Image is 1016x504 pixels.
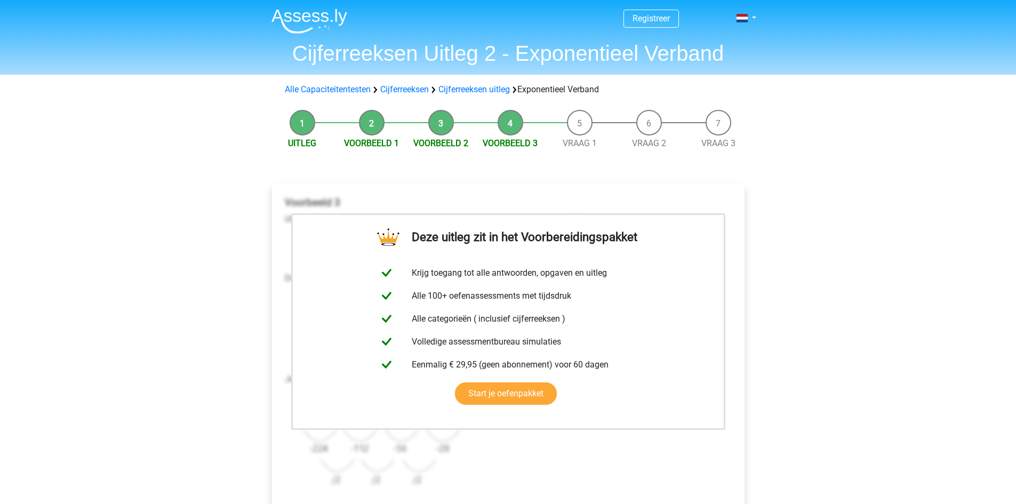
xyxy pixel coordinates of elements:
[344,138,399,148] a: Voorbeeld 1
[701,138,735,148] a: Vraag 3
[438,84,510,94] a: Cijferreeksen uitleg
[285,84,371,94] a: Alle Capaciteitentesten
[483,138,538,148] a: Voorbeeld 3
[285,306,468,360] img: Exponential_Example_3_2.png
[271,9,347,34] img: Assessly
[285,213,732,226] p: Uiteraard zijn dit soort patronen ook mogelijk met een gedeeld door patroon. Zie bijvoorbeeld:
[285,360,732,398] p: Je kunt dit patroon vinden door de volgende boogjes te tekenen:
[563,138,597,148] a: Vraag 1
[288,138,316,148] a: Uitleg
[380,84,429,94] a: Cijferreeksen
[263,41,754,66] h1: Cijferreeksen Uitleg 2 - Exponentieel Verband
[455,382,557,405] a: Start je oefenpakket
[285,234,468,259] img: Exponential_Example_3_1.png
[413,138,468,148] a: Voorbeeld 2
[632,138,666,148] a: Vraag 2
[281,83,736,96] div: Exponentieel Verband
[633,13,670,23] a: Registreer
[285,259,732,298] p: Dit patroon heeft de volgende basisvorm:
[285,196,340,209] b: Voorbeeld 3
[285,407,468,492] img: Exponential_Example_3_3.png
